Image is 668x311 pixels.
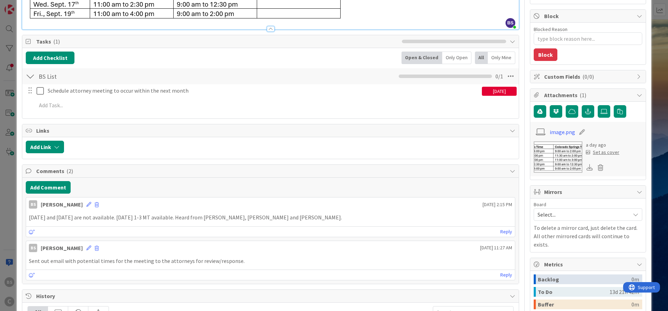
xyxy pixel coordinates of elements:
[550,128,575,136] a: image.png
[534,202,546,207] span: Board
[41,200,83,209] div: [PERSON_NAME]
[53,38,60,45] span: ( 1 )
[482,87,517,96] div: [DATE]
[15,1,32,9] span: Support
[36,126,506,135] span: Links
[66,168,73,174] span: ( 2 )
[586,149,619,156] div: Set as cover
[538,274,631,284] div: Backlog
[534,48,557,61] button: Block
[580,92,586,99] span: ( 1 )
[26,141,64,153] button: Add Link
[29,200,37,209] div: BS
[544,12,633,20] span: Block
[442,52,471,64] div: Only Open
[36,37,398,46] span: Tasks
[36,167,506,175] span: Comments
[401,52,442,64] div: Open & Closed
[483,201,512,208] span: [DATE] 2:15 PM
[48,87,479,95] p: Schedule attorney meeting to occur within the next month
[631,300,639,309] div: 0m
[475,52,488,64] div: All
[544,91,633,99] span: Attachments
[495,72,503,80] span: 0 / 1
[41,244,83,252] div: [PERSON_NAME]
[544,260,633,269] span: Metrics
[534,26,567,32] label: Blocked Reason
[544,188,633,196] span: Mirrors
[538,287,610,297] div: To Do
[586,141,619,149] div: a day ago
[26,52,74,64] button: Add Checklist
[631,274,639,284] div: 0m
[538,300,631,309] div: Buffer
[36,292,506,300] span: History
[488,52,515,64] div: Only Mine
[582,73,594,80] span: ( 0/0 )
[36,70,193,83] input: Add Checklist...
[500,227,512,236] a: Reply
[506,18,515,28] span: BS
[29,257,512,265] p: Sent out email with potential times for the meeting to the attorneys for review/response.
[586,163,594,172] div: Download
[538,210,627,219] span: Select...
[500,271,512,279] a: Reply
[29,244,37,252] div: BS
[610,287,639,297] div: 13d 21h 42m
[29,213,512,221] p: [DATE] and [DATE] are not available. [DATE] 1-3 MT available. Heard from [PERSON_NAME], [PERSON_N...
[544,72,633,81] span: Custom Fields
[534,224,642,249] p: To delete a mirror card, just delete the card. All other mirrored cards will continue to exists.
[480,244,512,251] span: [DATE] 11:27 AM
[26,181,71,194] button: Add Comment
